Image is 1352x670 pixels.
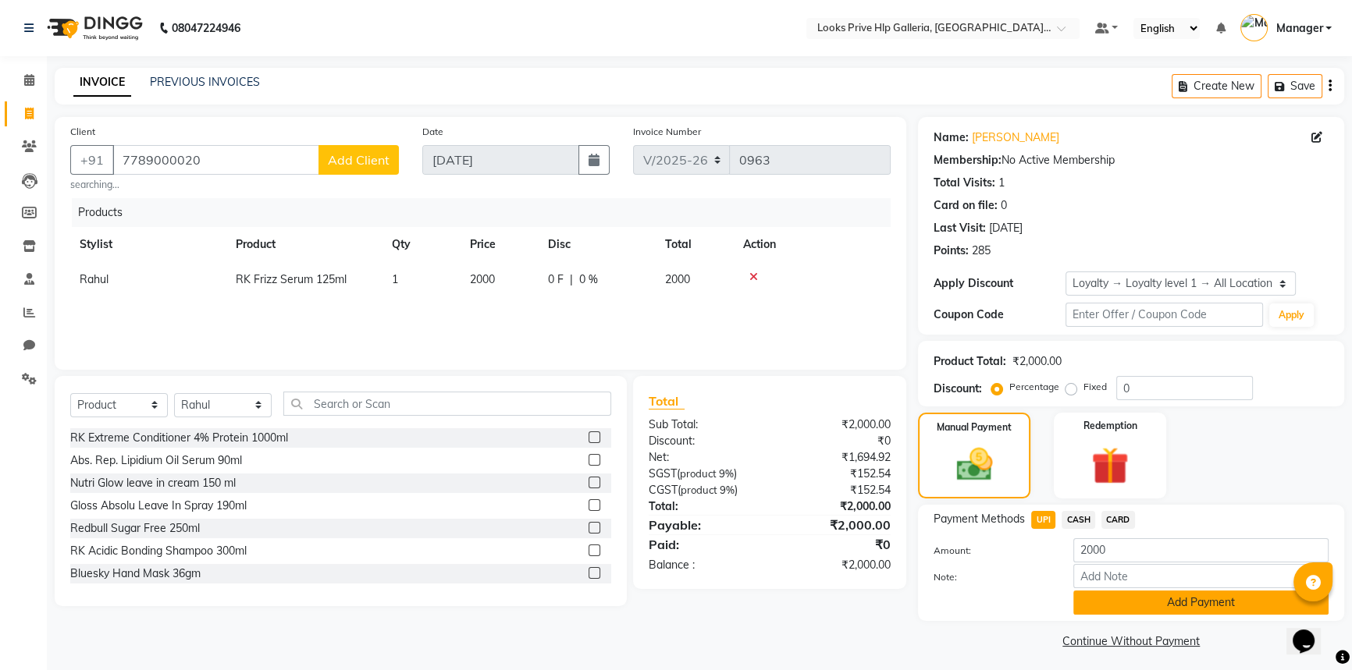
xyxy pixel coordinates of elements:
[70,430,288,446] div: RK Extreme Conditioner 4% Protein 1000ml
[548,271,564,288] span: 0 F
[1172,74,1261,98] button: Create New
[1240,14,1268,41] img: Manager
[770,449,902,466] div: ₹1,694.92
[579,271,598,288] span: 0 %
[922,544,1062,558] label: Amount:
[945,444,1004,485] img: _cash.svg
[1269,303,1314,327] button: Apply
[934,275,1066,292] div: Apply Discount
[637,516,770,534] div: Payable:
[328,152,390,168] span: Add Client
[70,178,399,192] small: searching...
[720,484,735,496] span: 9%
[392,272,398,286] span: 1
[150,75,260,89] a: PREVIOUS INVOICES
[73,69,131,97] a: INVOICE
[637,482,770,498] div: ( )
[937,420,1012,434] label: Manual Payment
[972,129,1059,146] a: [PERSON_NAME]
[921,633,1341,650] a: Continue Without Payment
[637,466,770,482] div: ( )
[1073,564,1329,588] input: Add Note
[70,475,236,491] div: Nutri Glow leave in cream 150 ml
[637,535,770,554] div: Paid:
[172,6,240,50] b: 08047224946
[1062,511,1095,529] span: CASH
[681,484,717,496] span: product
[1080,442,1140,489] img: _gift.svg
[318,145,399,175] button: Add Client
[461,227,539,262] th: Price
[719,467,734,480] span: 9%
[934,129,969,146] div: Name:
[649,393,685,409] span: Total
[1286,608,1336,654] iframe: chat widget
[649,483,678,497] span: CGST
[283,392,611,416] input: Search or Scan
[570,271,573,288] span: |
[1083,380,1107,394] label: Fixed
[1066,303,1263,327] input: Enter Offer / Coupon Code
[422,125,443,139] label: Date
[637,557,770,573] div: Balance :
[934,243,969,259] div: Points:
[72,198,902,227] div: Products
[1009,380,1059,394] label: Percentage
[649,466,677,480] span: SGST
[70,498,247,514] div: Gloss Absolu Leave In Spray 190ml
[226,227,382,262] th: Product
[382,227,461,262] th: Qty
[922,570,1062,584] label: Note:
[470,272,495,286] span: 2000
[934,220,986,236] div: Last Visit:
[989,220,1023,236] div: [DATE]
[934,152,1329,168] div: No Active Membership
[770,498,902,515] div: ₹2,000.00
[934,307,1066,323] div: Coupon Code
[637,417,770,433] div: Sub Total:
[934,175,995,191] div: Total Visits:
[998,175,1005,191] div: 1
[1073,590,1329,615] button: Add Payment
[680,467,717,480] span: product
[934,511,1025,527] span: Payment Methods
[734,227,891,262] th: Action
[539,227,656,262] th: Disc
[1268,74,1322,98] button: Save
[770,482,902,498] div: ₹152.54
[934,197,998,214] div: Card on file:
[1083,419,1137,433] label: Redemption
[770,516,902,534] div: ₹2,000.00
[934,381,982,397] div: Discount:
[633,125,701,139] label: Invoice Number
[70,543,247,559] div: RK Acidic Bonding Shampoo 300ml
[70,227,226,262] th: Stylist
[972,243,991,259] div: 285
[1073,538,1329,562] input: Amount
[770,535,902,554] div: ₹0
[70,520,200,537] div: Redbull Sugar Free 250ml
[70,145,114,175] button: +91
[637,433,770,449] div: Discount:
[70,125,95,139] label: Client
[236,272,347,286] span: RK Frizz Serum 125ml
[934,152,1002,168] div: Membership:
[637,449,770,466] div: Net:
[70,452,242,469] div: Abs. Rep. Lipidium Oil Serum 90ml
[1101,511,1135,529] span: CARD
[665,272,690,286] span: 2000
[637,498,770,515] div: Total:
[770,466,902,482] div: ₹152.54
[1031,511,1055,529] span: UPI
[770,417,902,433] div: ₹2,000.00
[656,227,734,262] th: Total
[770,433,902,449] div: ₹0
[1012,353,1062,370] div: ₹2,000.00
[1276,20,1322,37] span: Manager
[1001,197,1007,214] div: 0
[934,353,1006,370] div: Product Total:
[112,145,319,175] input: Search by Name/Mobile/Email/Code
[40,6,147,50] img: logo
[70,565,201,582] div: Bluesky Hand Mask 36gm
[80,272,109,286] span: Rahul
